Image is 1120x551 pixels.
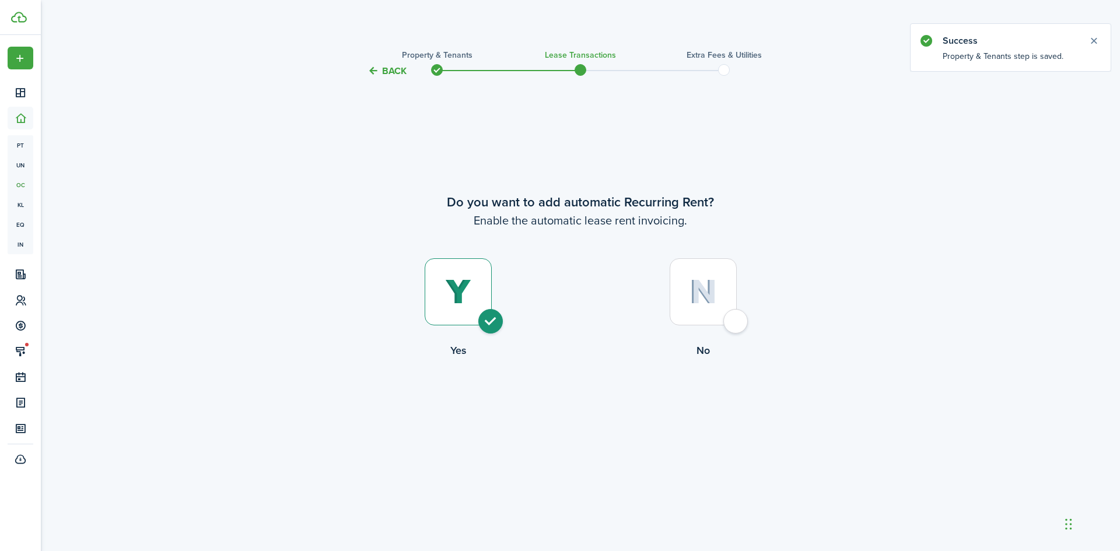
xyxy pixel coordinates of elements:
[402,49,473,61] h3: Property & Tenants
[335,343,580,358] control-radio-card-title: Yes
[8,175,33,195] a: oc
[335,192,825,212] wizard-step-header-title: Do you want to add automatic Recurring Rent?
[943,34,1077,48] notify-title: Success
[367,65,407,77] button: Back
[687,49,762,61] h3: Extra fees & Utilities
[689,279,717,304] img: No
[1065,507,1072,542] div: Drag
[8,195,33,215] a: kl
[11,12,27,23] img: TenantCloud
[1086,33,1102,49] button: Close notify
[580,343,825,358] control-radio-card-title: No
[8,47,33,69] button: Open menu
[8,215,33,234] a: eq
[8,155,33,175] a: un
[545,49,616,61] h3: Lease Transactions
[335,212,825,229] wizard-step-header-description: Enable the automatic lease rent invoicing.
[911,50,1111,71] notify-body: Property & Tenants step is saved.
[8,135,33,155] a: pt
[926,425,1120,551] iframe: Chat Widget
[8,234,33,254] a: in
[445,279,471,305] img: Yes (selected)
